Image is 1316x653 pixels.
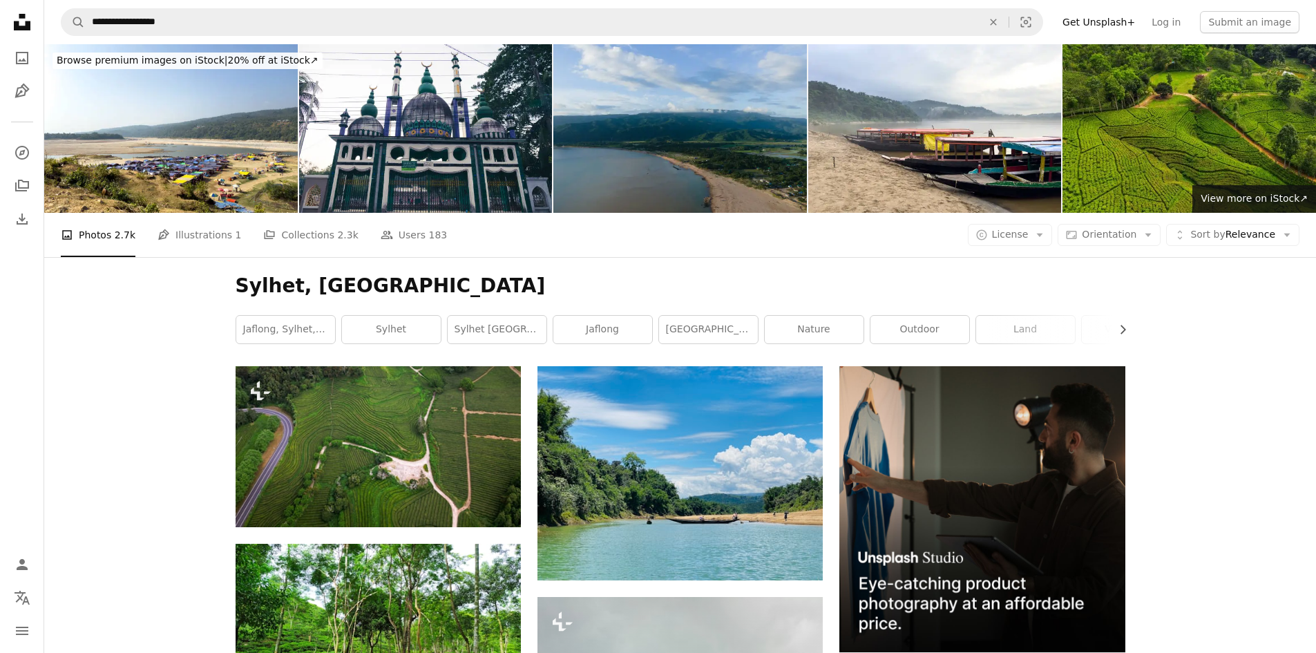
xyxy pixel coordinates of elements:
[1082,229,1136,240] span: Orientation
[553,316,652,343] a: jaflong
[537,467,823,480] a: people riding on boat on river during daytime
[8,172,36,200] a: Collections
[1201,193,1308,204] span: View more on iStock ↗
[44,44,298,213] img: Tourism in Bangladesh. Jaflong, Sylhet, Bangladesh
[8,617,36,645] button: Menu
[765,316,864,343] a: nature
[1190,228,1275,242] span: Relevance
[808,44,1062,213] img: Tourist Boat at Jaflong Zero Point in Sylhet, Bangladesh.
[236,617,521,630] a: green trees and green grass during daytime
[57,55,318,66] span: 20% off at iStock ↗
[976,316,1075,343] a: land
[1190,229,1225,240] span: Sort by
[8,44,36,72] a: Photos
[8,584,36,612] button: Language
[342,316,441,343] a: sylhet
[158,213,241,257] a: Illustrations 1
[44,44,331,77] a: Browse premium images on iStock|20% off at iStock↗
[236,366,521,527] img: an aerial view of a road winding through a tea estate
[381,213,447,257] a: Users 183
[448,316,546,343] a: sylhet [GEOGRAPHIC_DATA]
[61,8,1043,36] form: Find visuals sitewide
[236,440,521,453] a: an aerial view of a road winding through a tea estate
[299,44,553,213] img: Shahi Eidgah Mosque
[978,9,1009,35] button: Clear
[553,44,807,213] img: Torusim in Bangladesh. Scenic Jadukata River in Sunamganj, Sylhet
[1143,11,1189,33] a: Log in
[992,229,1029,240] span: License
[8,77,36,105] a: Illustrations
[1200,11,1299,33] button: Submit an image
[263,213,358,257] a: Collections 2.3k
[1166,224,1299,246] button: Sort byRelevance
[236,316,335,343] a: jaflong, sylhet, [GEOGRAPHIC_DATA]
[8,551,36,578] a: Log in / Sign up
[236,274,1125,299] h1: Sylhet, [GEOGRAPHIC_DATA]
[1062,44,1316,213] img: Beautiful Tea Gardens in Srimongol Sylhet
[1192,185,1316,213] a: View more on iStock↗
[1009,9,1042,35] button: Visual search
[337,227,358,243] span: 2.3k
[1082,316,1181,343] a: vegetation
[429,227,448,243] span: 183
[1054,11,1143,33] a: Get Unsplash+
[57,55,227,66] span: Browse premium images on iStock |
[968,224,1053,246] button: License
[1058,224,1161,246] button: Orientation
[236,227,242,243] span: 1
[1110,316,1125,343] button: scroll list to the right
[839,366,1125,652] img: file-1715714098234-25b8b4e9d8faimage
[8,139,36,167] a: Explore
[8,205,36,233] a: Download History
[537,366,823,580] img: people riding on boat on river during daytime
[870,316,969,343] a: outdoor
[659,316,758,343] a: [GEOGRAPHIC_DATA]
[61,9,85,35] button: Search Unsplash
